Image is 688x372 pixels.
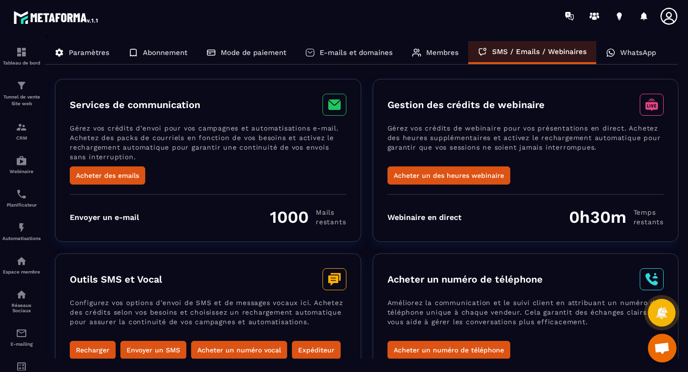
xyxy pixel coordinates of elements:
[2,135,41,141] p: CRM
[2,148,41,181] a: automationsautomationsWebinaire
[2,114,41,148] a: formationformationCRM
[426,48,459,57] p: Membres
[387,274,543,285] h3: Acheter un numéro de téléphone
[2,215,41,248] a: automationsautomationsAutomatisations
[2,169,41,174] p: Webinaire
[387,123,664,166] p: Gérez vos crédits de webinaire pour vos présentations en direct. Achetez des heures supplémentair...
[316,208,346,217] span: Mails
[16,46,27,58] img: formation
[16,80,27,91] img: formation
[2,236,41,241] p: Automatisations
[320,48,393,57] p: E-mails et domaines
[387,213,462,222] div: Webinaire en direct
[387,99,545,110] h3: Gestion des crédits de webinaire
[143,48,187,57] p: Abonnement
[292,341,341,359] button: Expéditeur
[316,217,346,227] span: restants
[492,47,587,56] p: SMS / Emails / Webinaires
[2,303,41,313] p: Réseaux Sociaux
[16,328,27,339] img: email
[13,9,99,26] img: logo
[16,289,27,300] img: social-network
[16,222,27,233] img: automations
[70,99,200,110] h3: Services de communication
[70,166,145,185] button: Acheter des emails
[387,166,510,185] button: Acheter un des heures webinaire
[16,255,27,267] img: automations
[569,207,664,227] div: 0h30m
[2,94,41,107] p: Tunnel de vente Site web
[634,208,664,217] span: Temps
[16,155,27,166] img: automations
[221,48,286,57] p: Mode de paiement
[2,248,41,282] a: automationsautomationsEspace membre
[16,121,27,133] img: formation
[70,123,346,166] p: Gérez vos crédits d’envoi pour vos campagnes et automatisations e-mail. Achetez des packs de cour...
[387,341,510,359] button: Acheter un numéro de téléphone
[387,298,664,341] p: Améliorez la communication et le suivi client en attribuant un numéro de téléphone unique à chaqu...
[70,213,139,222] div: Envoyer un e-mail
[2,73,41,114] a: formationformationTunnel de vente Site web
[2,320,41,354] a: emailemailE-mailing
[2,202,41,208] p: Planificateur
[120,341,186,359] button: Envoyer un SMS
[70,274,162,285] h3: Outils SMS et Vocal
[648,334,677,362] a: Ouvrir le chat
[2,269,41,274] p: Espace membre
[70,341,116,359] button: Recharger
[70,298,346,341] p: Configurez vos options d’envoi de SMS et de messages vocaux ici. Achetez des crédits selon vos be...
[2,181,41,215] a: schedulerschedulerPlanificateur
[16,188,27,200] img: scheduler
[2,60,41,66] p: Tableau de bord
[2,39,41,73] a: formationformationTableau de bord
[270,207,346,227] div: 1000
[191,341,287,359] button: Acheter un numéro vocal
[2,341,41,347] p: E-mailing
[2,282,41,320] a: social-networksocial-networkRéseaux Sociaux
[620,48,656,57] p: WhatsApp
[69,48,109,57] p: Paramètres
[634,217,664,227] span: restants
